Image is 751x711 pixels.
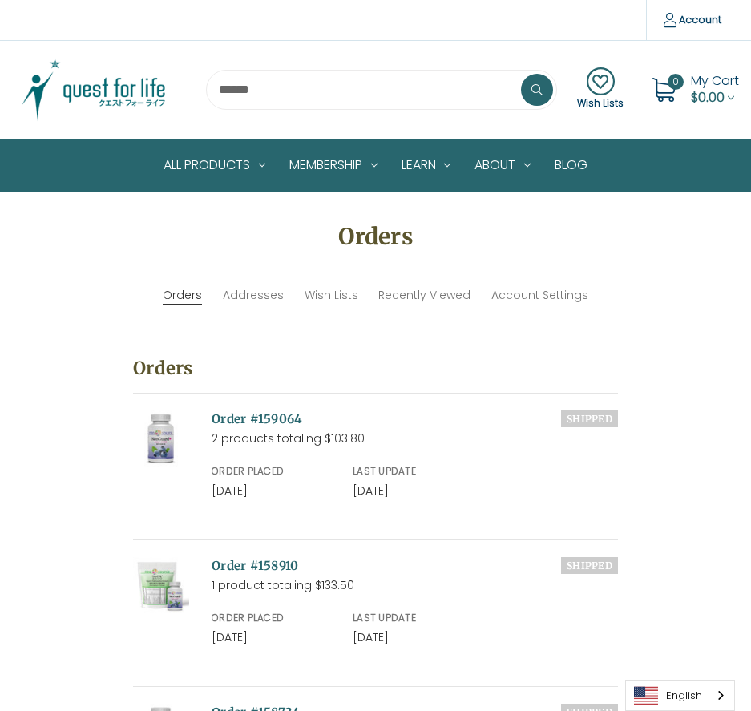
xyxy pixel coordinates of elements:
span: [DATE] [212,483,248,499]
h6: Shipped [561,557,618,574]
span: [DATE] [353,629,389,645]
span: My Cart [691,71,739,90]
span: [DATE] [353,483,389,499]
a: Order #159064 [212,411,302,426]
h6: Order Placed [212,611,336,625]
div: Language [625,680,735,711]
h6: Last Update [353,611,477,625]
li: Orders [163,287,202,305]
h3: Orders [133,355,618,394]
a: Blog [543,139,600,191]
a: Wish Lists [305,287,358,304]
p: 2 products totaling $103.80 [212,430,618,447]
aside: Language selected: English [625,680,735,711]
a: Cart with 0 items [691,71,739,107]
img: Quest Group [12,57,176,123]
a: Addresses [223,287,284,304]
a: Account Settings [491,287,588,304]
h1: Orders [12,220,739,253]
a: Membership [277,139,390,191]
a: Recently Viewed [378,287,470,304]
a: English [626,681,734,710]
a: About [462,139,543,191]
h6: Order Placed [212,464,336,479]
a: Learn [390,139,463,191]
a: Wish Lists [577,67,624,111]
p: 1 product totaling $133.50 [212,577,618,594]
span: [DATE] [212,629,248,645]
span: $0.00 [691,88,725,107]
a: All Products [151,139,277,191]
h6: Shipped [561,410,618,427]
h6: Last Update [353,464,477,479]
span: 0 [668,74,684,90]
a: Order #158910 [212,558,298,573]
